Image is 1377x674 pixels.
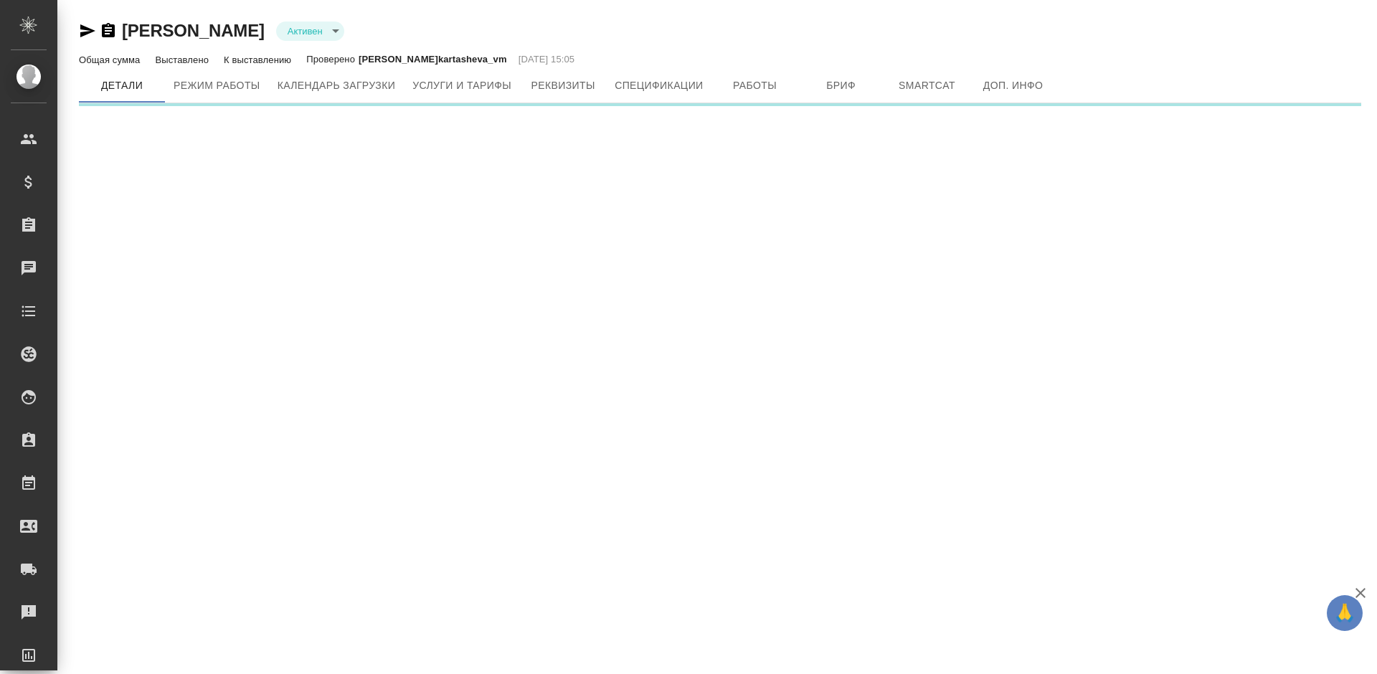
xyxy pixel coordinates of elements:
span: Детали [87,77,156,95]
p: К выставлению [224,54,295,65]
span: Smartcat [893,77,962,95]
span: Календарь загрузки [278,77,396,95]
button: Активен [283,25,327,37]
button: Скопировать ссылку для ЯМессенджера [79,22,96,39]
p: [DATE] 15:05 [519,52,575,67]
p: Проверено [306,52,359,67]
span: Режим работы [174,77,260,95]
p: [PERSON_NAME]kartasheva_vm [359,52,507,67]
span: Реквизиты [529,77,597,95]
button: Скопировать ссылку [100,22,117,39]
span: Доп. инфо [979,77,1048,95]
span: Работы [721,77,790,95]
span: Бриф [807,77,876,95]
span: Услуги и тарифы [412,77,511,95]
span: Спецификации [615,77,703,95]
a: [PERSON_NAME] [122,21,265,40]
span: 🙏 [1333,598,1357,628]
button: 🙏 [1327,595,1363,631]
p: Общая сумма [79,54,143,65]
div: Активен [276,22,344,41]
p: Выставлено [155,54,212,65]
